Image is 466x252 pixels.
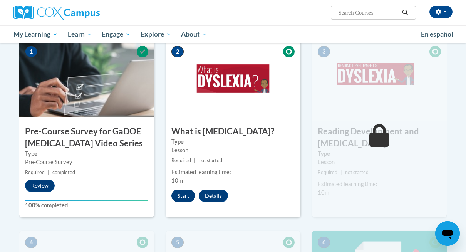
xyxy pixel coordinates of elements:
[318,158,441,166] div: Lesson
[435,221,460,246] iframe: Button to launch messaging window
[25,150,148,158] label: Type
[166,126,300,138] h3: What is [MEDICAL_DATA]?
[338,8,399,17] input: Search Courses
[25,200,148,201] div: Your progress
[171,190,195,202] button: Start
[48,170,49,175] span: |
[199,158,222,163] span: not started
[171,177,183,184] span: 10m
[68,30,92,39] span: Learn
[25,170,45,175] span: Required
[312,126,447,150] h3: Reading Development and [MEDICAL_DATA]
[13,6,152,20] a: Cox Campus
[97,25,136,43] a: Engage
[318,189,329,196] span: 10m
[25,46,37,57] span: 1
[416,26,458,42] a: En español
[199,190,228,202] button: Details
[312,40,447,117] img: Course Image
[25,158,148,166] div: Pre-Course Survey
[166,40,300,117] img: Course Image
[181,30,207,39] span: About
[19,126,154,150] h3: Pre-Course Survey for GaDOE [MEDICAL_DATA] Video Series
[429,6,453,18] button: Account Settings
[176,25,213,43] a: About
[194,158,196,163] span: |
[345,170,369,175] span: not started
[102,30,131,39] span: Engage
[19,40,154,117] img: Course Image
[25,180,55,192] button: Review
[421,30,453,38] span: En español
[318,150,441,158] label: Type
[171,146,295,155] div: Lesson
[318,180,441,188] div: Estimated learning time:
[399,8,411,17] button: Search
[318,170,337,175] span: Required
[25,201,148,210] label: 100% completed
[63,25,97,43] a: Learn
[171,237,184,248] span: 5
[340,170,342,175] span: |
[25,237,37,248] span: 4
[8,25,458,43] div: Main menu
[171,158,191,163] span: Required
[171,168,295,176] div: Estimated learning time:
[171,46,184,57] span: 2
[318,46,330,57] span: 3
[13,6,100,20] img: Cox Campus
[13,30,58,39] span: My Learning
[171,138,295,146] label: Type
[136,25,176,43] a: Explore
[318,237,330,248] span: 6
[141,30,171,39] span: Explore
[52,170,75,175] span: completed
[8,25,63,43] a: My Learning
